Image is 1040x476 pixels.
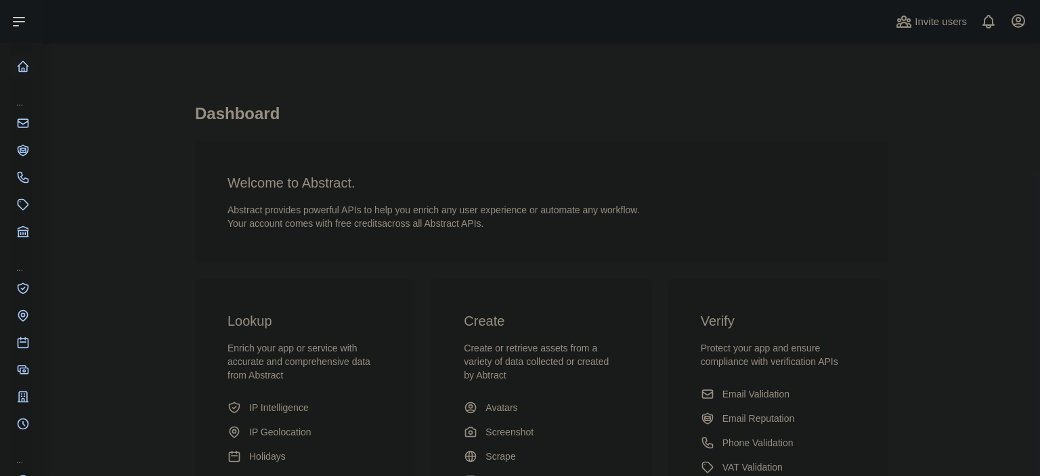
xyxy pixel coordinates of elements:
h3: Welcome to Abstract. [227,173,856,192]
span: IP Geolocation [249,425,311,439]
span: Email Validation [722,387,789,401]
span: Email Reputation [722,412,795,425]
a: Email Reputation [695,406,861,431]
span: Enrich your app or service with accurate and comprehensive data from Abstract [227,343,370,381]
span: Screenshot [485,425,534,439]
span: Scrape [485,450,515,463]
span: Protect your app and ensure compliance with verification APIs [701,343,838,367]
h3: Lookup [227,311,383,330]
button: Invite users [893,11,970,33]
span: free credits [335,218,382,229]
span: Holidays [249,450,286,463]
a: IP Intelligence [222,395,388,420]
a: Phone Validation [695,431,861,455]
div: ... [11,81,32,108]
h1: Dashboard [195,103,888,135]
a: Avatars [458,395,624,420]
span: VAT Validation [722,460,783,474]
span: Abstract provides powerful APIs to help you enrich any user experience or automate any workflow. [227,204,640,215]
span: Create or retrieve assets from a variety of data collected or created by Abtract [464,343,609,381]
a: IP Geolocation [222,420,388,444]
span: Phone Validation [722,436,794,450]
a: Scrape [458,444,624,469]
span: Avatars [485,401,517,414]
h3: Verify [701,311,856,330]
a: Screenshot [458,420,624,444]
span: Your account comes with across all Abstract APIs. [227,218,483,229]
div: ... [11,246,32,274]
a: Holidays [222,444,388,469]
h3: Create [464,311,619,330]
span: Invite users [915,14,967,30]
div: ... [11,439,32,466]
span: IP Intelligence [249,401,309,414]
a: Email Validation [695,382,861,406]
